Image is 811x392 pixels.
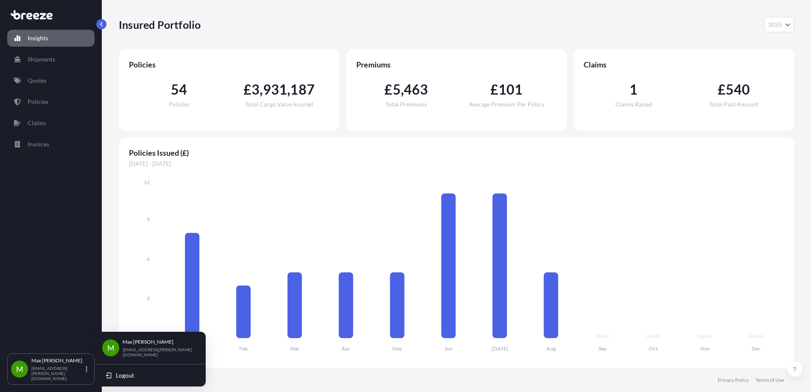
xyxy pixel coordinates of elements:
[7,30,95,47] a: Insights
[7,115,95,132] a: Claims
[469,101,544,107] span: Average Premium Per Policy
[755,377,784,384] a: Terms of Use
[116,371,134,380] span: Logout
[31,357,84,364] p: Max [PERSON_NAME]
[7,51,95,68] a: Shipments
[764,17,794,32] button: Year Selector
[169,101,190,107] span: Policies
[28,98,48,106] p: Policies
[752,345,761,352] tspan: Dec
[147,216,150,223] tspan: 9
[7,72,95,89] a: Quotes
[341,345,350,352] tspan: Apr
[31,366,84,381] p: [EMAIL_ADDRESS][PERSON_NAME][DOMAIN_NAME]
[384,83,392,96] span: £
[129,59,329,70] span: Policies
[629,83,638,96] span: 1
[16,365,23,373] span: M
[129,160,784,168] span: [DATE] - [DATE]
[401,83,404,96] span: ,
[123,347,192,357] p: [EMAIL_ADDRESS][PERSON_NAME][DOMAIN_NAME]
[252,83,260,96] span: 3
[445,345,453,352] tspan: Jun
[615,101,652,107] span: Claims Raised
[147,295,150,302] tspan: 3
[649,345,658,352] tspan: Oct
[263,83,288,96] span: 931
[709,101,758,107] span: Total Paid Amount
[129,148,784,158] span: Policies Issued (£)
[7,136,95,153] a: Invoices
[260,83,263,96] span: ,
[598,345,607,352] tspan: Sep
[718,377,749,384] a: Privacy Policy
[290,83,315,96] span: 187
[287,83,290,96] span: ,
[718,83,726,96] span: £
[28,140,49,148] p: Invoices
[239,345,248,352] tspan: Feb
[243,83,252,96] span: £
[171,83,187,96] span: 54
[546,345,556,352] tspan: Aug
[490,83,498,96] span: £
[123,339,192,345] p: Max [PERSON_NAME]
[245,101,313,107] span: Total Cargo Value Insured
[144,179,150,185] tspan: 12
[28,119,46,127] p: Claims
[393,83,401,96] span: 5
[386,101,427,107] span: Total Premiums
[726,83,750,96] span: 540
[492,345,508,352] tspan: [DATE]
[700,345,710,352] tspan: Nov
[498,83,523,96] span: 101
[356,59,557,70] span: Premiums
[107,344,115,352] span: M
[28,55,55,64] p: Shipments
[147,256,150,262] tspan: 6
[392,345,403,352] tspan: May
[28,76,47,85] p: Quotes
[290,345,299,352] tspan: Mar
[99,368,202,383] button: Logout
[768,20,782,29] span: 2025
[404,83,428,96] span: 463
[584,59,784,70] span: Claims
[7,93,95,110] a: Policies
[119,18,201,31] p: Insured Portfolio
[28,34,48,42] p: Insights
